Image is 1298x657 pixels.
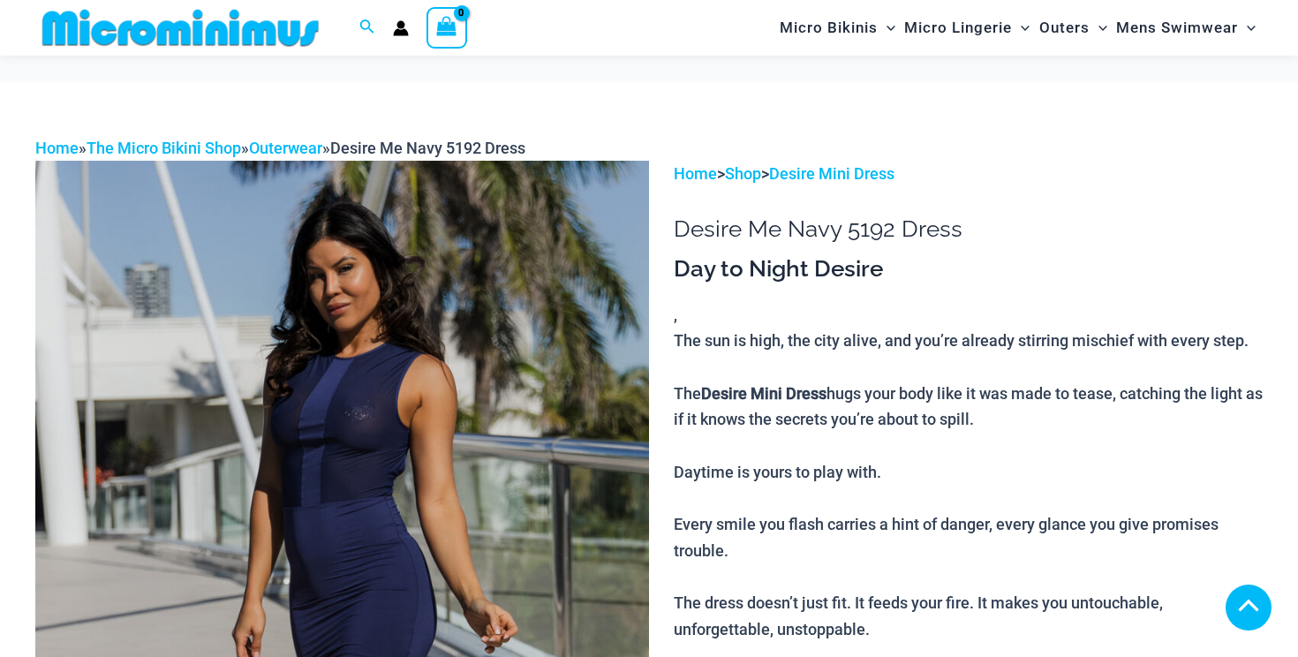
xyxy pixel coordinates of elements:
span: Menu Toggle [878,5,895,50]
span: Outers [1039,5,1090,50]
a: Mens SwimwearMenu ToggleMenu Toggle [1112,5,1260,50]
nav: Site Navigation [773,3,1263,53]
a: OutersMenu ToggleMenu Toggle [1035,5,1112,50]
h1: Desire Me Navy 5192 Dress [674,215,1263,243]
span: Menu Toggle [1238,5,1256,50]
span: Mens Swimwear [1116,5,1238,50]
span: Micro Lingerie [904,5,1012,50]
a: The Micro Bikini Shop [87,139,241,157]
a: Desire Mini Dress [769,164,894,183]
h3: Day to Night Desire [674,254,1263,284]
span: Menu Toggle [1090,5,1107,50]
span: » » » [35,139,525,157]
a: Account icon link [393,20,409,36]
a: Home [674,164,717,183]
span: Menu Toggle [1012,5,1030,50]
a: View Shopping Cart, empty [426,7,467,48]
b: Desire Mini Dress [701,384,826,403]
a: Search icon link [359,17,375,39]
a: Outerwear [249,139,322,157]
a: Micro LingerieMenu ToggleMenu Toggle [900,5,1034,50]
img: MM SHOP LOGO FLAT [35,8,326,48]
a: Micro BikinisMenu ToggleMenu Toggle [775,5,900,50]
span: Micro Bikinis [780,5,878,50]
a: Home [35,139,79,157]
a: Shop [725,164,761,183]
span: Desire Me Navy 5192 Dress [330,139,525,157]
p: > > [674,161,1263,187]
